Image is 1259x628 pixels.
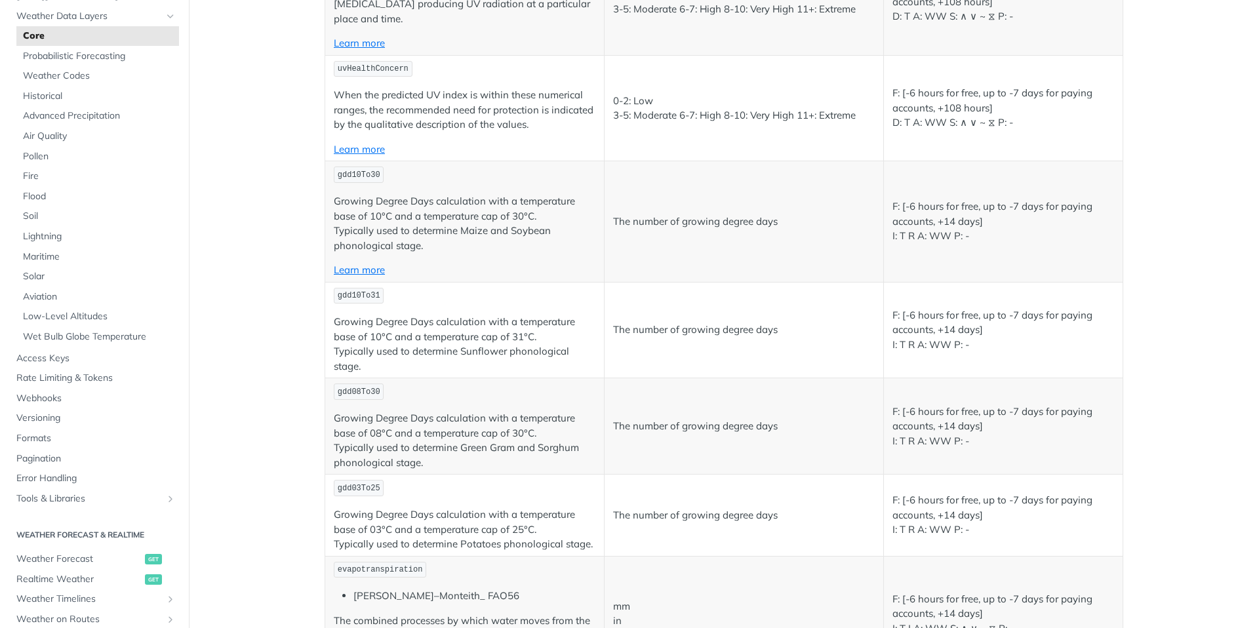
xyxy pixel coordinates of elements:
[23,190,176,203] span: Flood
[10,408,179,428] a: Versioning
[23,170,176,183] span: Fire
[23,270,176,283] span: Solar
[334,264,385,276] a: Learn more
[10,589,179,609] a: Weather TimelinesShow subpages for Weather Timelines
[145,574,162,585] span: get
[892,199,1114,244] p: F: [-6 hours for free, up to -7 days for paying accounts, +14 days] I: T R A: WW P: -
[16,593,162,606] span: Weather Timelines
[338,484,380,493] span: gdd03To25
[10,7,179,26] a: Weather Data LayersHide subpages for Weather Data Layers
[334,194,595,253] p: Growing Degree Days calculation with a temperature base of 10°C and a temperature cap of 30°C. Ty...
[16,206,179,226] a: Soil
[16,372,176,385] span: Rate Limiting & Tokens
[16,452,176,465] span: Pagination
[334,411,595,470] p: Growing Degree Days calculation with a temperature base of 08°C and a temperature cap of 30°C. Ty...
[23,29,176,43] span: Core
[10,389,179,408] a: Webhooks
[23,230,176,243] span: Lightning
[23,150,176,163] span: Pollen
[334,37,385,49] a: Learn more
[23,50,176,63] span: Probabilistic Forecasting
[16,10,162,23] span: Weather Data Layers
[165,594,176,604] button: Show subpages for Weather Timelines
[334,88,595,132] p: When the predicted UV index is within these numerical ranges, the recommended need for protection...
[338,565,423,574] span: evapotranspiration
[16,573,142,586] span: Realtime Weather
[892,86,1114,130] p: F: [-6 hours for free, up to -7 days for paying accounts, +108 hours] D: T A: WW S: ∧ ∨ ~ ⧖ P: -
[16,392,176,405] span: Webhooks
[16,412,176,425] span: Versioning
[23,250,176,264] span: Maritime
[10,368,179,388] a: Rate Limiting & Tokens
[613,419,875,434] p: The number of growing degree days
[10,570,179,589] a: Realtime Weatherget
[16,247,179,267] a: Maritime
[10,349,179,368] a: Access Keys
[16,87,179,106] a: Historical
[16,147,179,167] a: Pollen
[10,469,179,488] a: Error Handling
[16,47,179,66] a: Probabilistic Forecasting
[165,494,176,504] button: Show subpages for Tools & Libraries
[338,291,380,300] span: gdd10To31
[892,308,1114,353] p: F: [-6 hours for free, up to -7 days for paying accounts, +14 days] I: T R A: WW P: -
[334,315,595,374] p: Growing Degree Days calculation with a temperature base of 10°C and a temperature cap of 31°C. Ty...
[23,90,176,103] span: Historical
[613,323,875,338] p: The number of growing degree days
[16,307,179,326] a: Low-Level Altitudes
[23,69,176,83] span: Weather Codes
[16,287,179,307] a: Aviation
[338,170,380,180] span: gdd10To30
[16,472,176,485] span: Error Handling
[165,614,176,625] button: Show subpages for Weather on Routes
[16,127,179,146] a: Air Quality
[613,508,875,523] p: The number of growing degree days
[334,507,595,552] p: Growing Degree Days calculation with a temperature base of 03°C and a temperature cap of 25°C. Ty...
[16,327,179,347] a: Wet Bulb Globe Temperature
[16,432,176,445] span: Formats
[338,64,409,73] span: uvHealthConcern
[16,267,179,286] a: Solar
[10,429,179,448] a: Formats
[23,130,176,143] span: Air Quality
[613,94,875,123] p: 0-2: Low 3-5: Moderate 6-7: High 8-10: Very High 11+: Extreme
[334,143,385,155] a: Learn more
[16,553,142,566] span: Weather Forecast
[165,11,176,22] button: Hide subpages for Weather Data Layers
[16,613,162,626] span: Weather on Routes
[16,227,179,246] a: Lightning
[16,106,179,126] a: Advanced Precipitation
[23,330,176,343] span: Wet Bulb Globe Temperature
[16,167,179,186] a: Fire
[23,210,176,223] span: Soil
[145,554,162,564] span: get
[10,549,179,569] a: Weather Forecastget
[613,214,875,229] p: The number of growing degree days
[16,66,179,86] a: Weather Codes
[23,310,176,323] span: Low-Level Altitudes
[892,493,1114,538] p: F: [-6 hours for free, up to -7 days for paying accounts, +14 days] I: T R A: WW P: -
[338,387,380,397] span: gdd08To30
[23,290,176,304] span: Aviation
[10,489,179,509] a: Tools & LibrariesShow subpages for Tools & Libraries
[16,352,176,365] span: Access Keys
[16,492,162,505] span: Tools & Libraries
[23,109,176,123] span: Advanced Precipitation
[16,187,179,206] a: Flood
[353,589,595,604] li: [PERSON_NAME]–Monteith_ FAO56
[16,26,179,46] a: Core
[892,404,1114,449] p: F: [-6 hours for free, up to -7 days for paying accounts, +14 days] I: T R A: WW P: -
[10,449,179,469] a: Pagination
[10,529,179,541] h2: Weather Forecast & realtime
